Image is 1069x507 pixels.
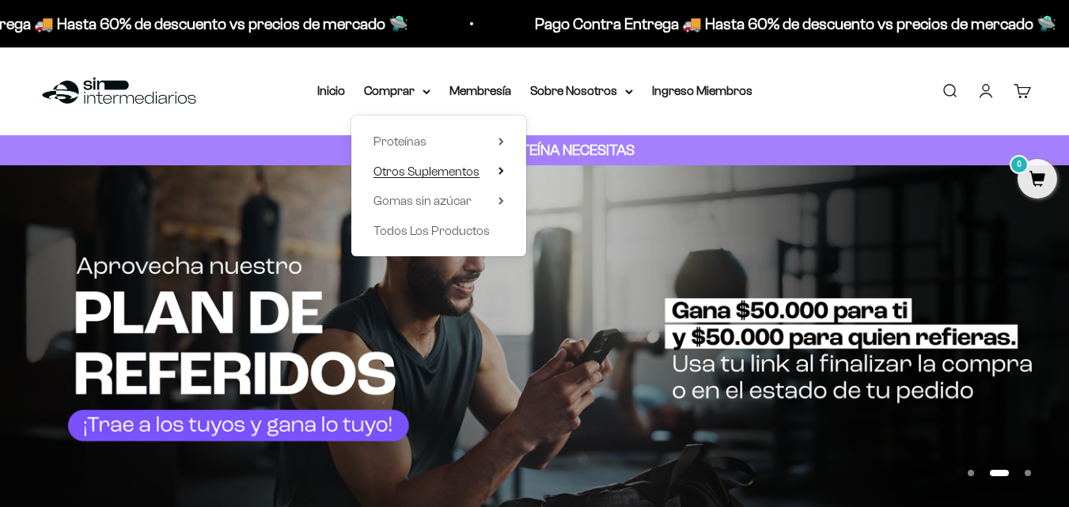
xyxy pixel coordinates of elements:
span: Gomas sin azúcar [373,194,472,207]
a: Inicio [317,84,345,97]
span: Todos Los Productos [373,224,490,237]
p: Pago Contra Entrega 🚚 Hasta 60% de descuento vs precios de mercado 🛸 [532,11,1053,36]
a: Todos Los Productos [373,221,504,241]
a: 0 [1018,172,1057,189]
span: Proteínas [373,134,426,148]
mark: 0 [1010,155,1029,174]
summary: Proteínas [373,131,504,152]
strong: CUANTA PROTEÍNA NECESITAS [434,142,635,158]
a: Membresía [449,84,511,97]
span: Otros Suplementos [373,165,480,178]
summary: Gomas sin azúcar [373,191,504,211]
summary: Sobre Nosotros [530,81,633,101]
a: Ingreso Miembros [652,84,752,97]
summary: Comprar [364,81,430,101]
summary: Otros Suplementos [373,161,504,182]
